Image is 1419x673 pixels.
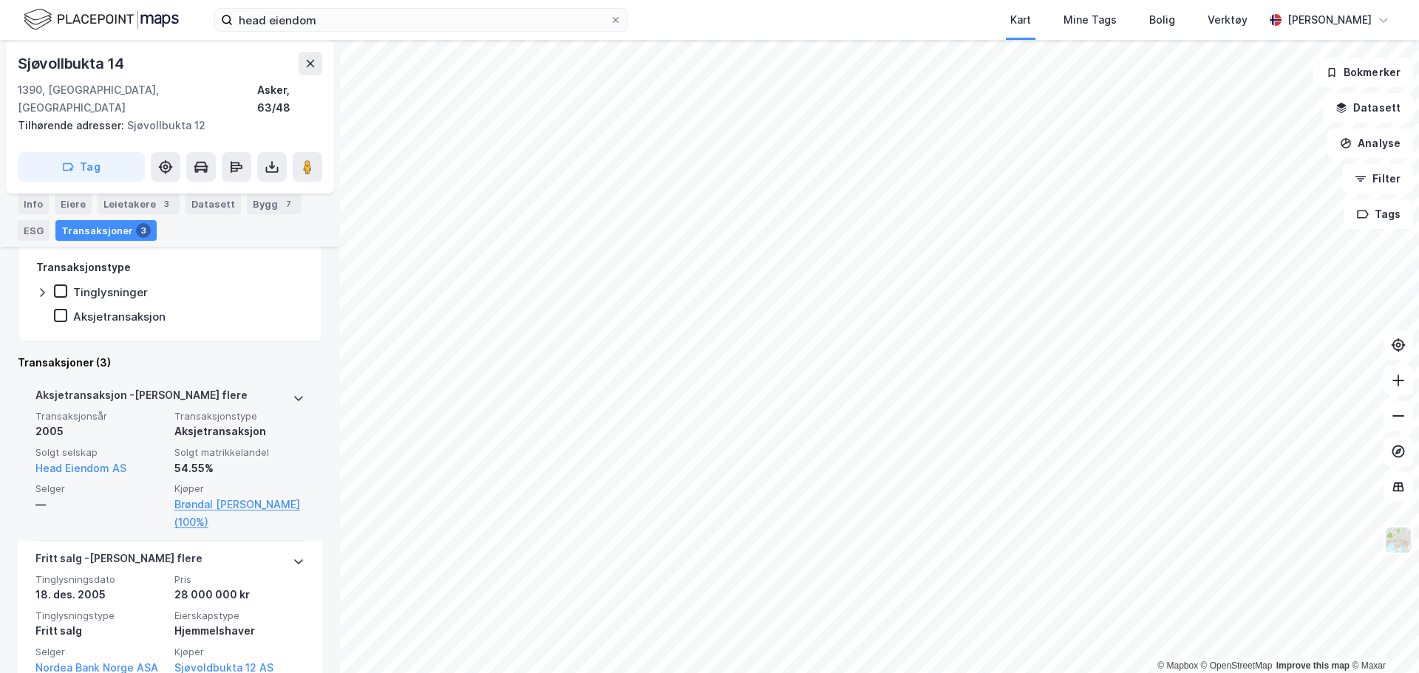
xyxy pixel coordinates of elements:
[35,573,166,586] span: Tinglysningsdato
[35,586,166,604] div: 18. des. 2005
[35,446,166,459] span: Solgt selskap
[1157,660,1198,671] a: Mapbox
[174,573,304,586] span: Pris
[186,194,241,214] div: Datasett
[18,81,257,117] div: 1390, [GEOGRAPHIC_DATA], [GEOGRAPHIC_DATA]
[1064,11,1117,29] div: Mine Tags
[35,386,248,410] div: Aksjetransaksjon - [PERSON_NAME] flere
[1313,58,1413,87] button: Bokmerker
[1342,164,1413,194] button: Filter
[55,220,157,241] div: Transaksjoner
[174,482,304,495] span: Kjøper
[174,646,304,658] span: Kjøper
[98,194,180,214] div: Leietakere
[174,410,304,423] span: Transaksjonstype
[35,609,166,622] span: Tinglysningstype
[1149,11,1175,29] div: Bolig
[18,152,145,182] button: Tag
[35,550,203,573] div: Fritt salg - [PERSON_NAME] flere
[35,646,166,658] span: Selger
[18,220,50,241] div: ESG
[257,81,322,117] div: Asker, 63/48
[174,423,304,440] div: Aksjetransaksjon
[174,446,304,459] span: Solgt matrikkelandel
[1010,11,1031,29] div: Kart
[18,194,49,214] div: Info
[247,194,302,214] div: Bygg
[174,622,304,640] div: Hjemmelshaver
[35,482,166,495] span: Selger
[1344,199,1413,229] button: Tags
[174,460,304,477] div: 54.55%
[1208,11,1248,29] div: Verktøy
[35,622,166,640] div: Fritt salg
[18,117,310,134] div: Sjøvollbukta 12
[1384,526,1412,554] img: Z
[281,197,296,211] div: 7
[174,609,304,622] span: Eierskapstype
[1345,602,1419,673] iframe: Chat Widget
[35,462,126,474] a: Head Eiendom AS
[35,496,166,513] div: —
[18,52,127,75] div: Sjøvollbukta 14
[24,7,179,33] img: logo.f888ab2527a4732fd821a326f86c7f29.svg
[35,410,166,423] span: Transaksjonsår
[73,285,148,299] div: Tinglysninger
[73,310,166,324] div: Aksjetransaksjon
[35,423,166,440] div: 2005
[18,354,322,372] div: Transaksjoner (3)
[55,194,92,214] div: Eiere
[1276,660,1350,671] a: Improve this map
[18,119,127,131] span: Tilhørende adresser:
[1287,11,1372,29] div: [PERSON_NAME]
[174,586,304,604] div: 28 000 000 kr
[233,9,610,31] input: Søk på adresse, matrikkel, gårdeiere, leietakere eller personer
[136,223,151,238] div: 3
[1327,129,1413,158] button: Analyse
[36,259,131,276] div: Transaksjonstype
[1201,660,1273,671] a: OpenStreetMap
[1323,93,1413,123] button: Datasett
[159,197,174,211] div: 3
[174,496,304,531] a: Brøndal [PERSON_NAME] (100%)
